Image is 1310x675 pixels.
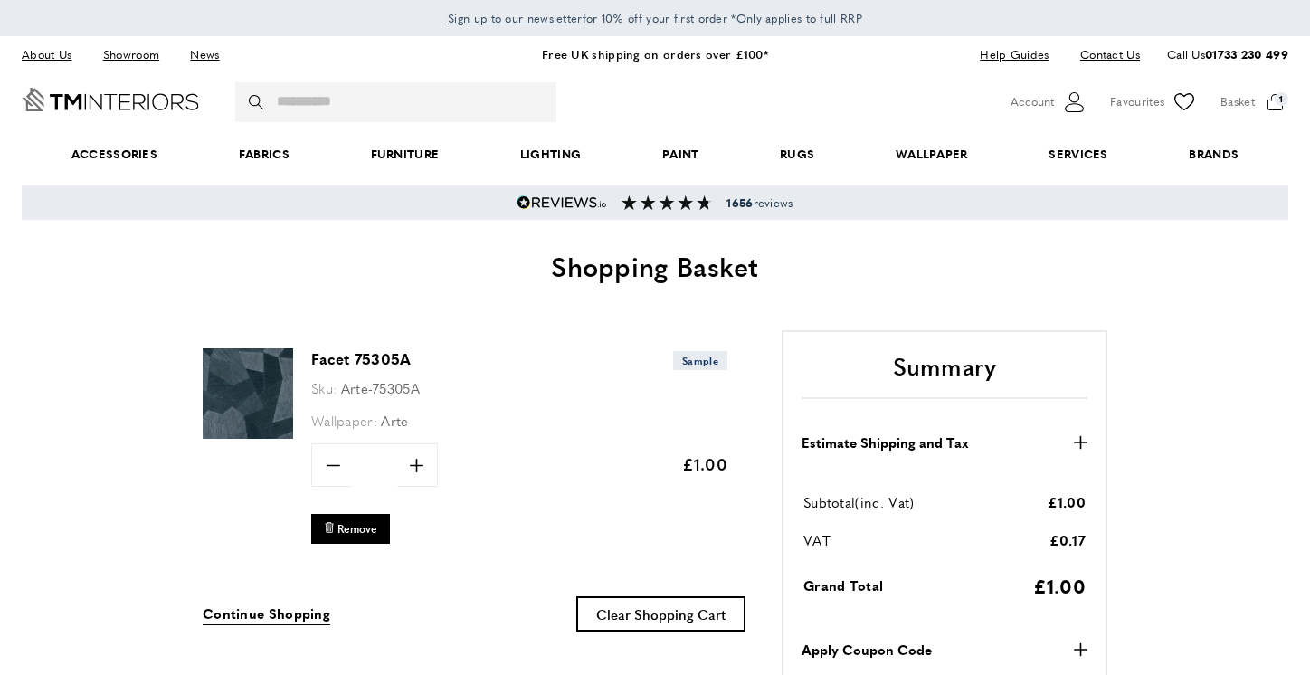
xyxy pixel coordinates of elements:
[551,246,759,285] span: Shopping Basket
[596,604,726,623] span: Clear Shopping Cart
[311,378,337,397] span: Sku:
[673,351,727,370] span: Sample
[1167,45,1288,64] p: Call Us
[448,10,583,26] span: Sign up to our newsletter
[622,127,739,182] a: Paint
[517,195,607,210] img: Reviews.io 5 stars
[802,432,1087,453] button: Estimate Shipping and Tax
[802,350,1087,399] h2: Summary
[311,514,390,544] button: Remove Facet 75305A
[1205,45,1288,62] a: 01733 230 499
[31,127,198,182] span: Accessories
[203,603,330,625] a: Continue Shopping
[802,432,969,453] strong: Estimate Shipping and Tax
[1011,92,1054,111] span: Account
[1009,127,1149,182] a: Services
[1011,89,1087,116] button: Customer Account
[249,82,267,122] button: Search
[803,530,831,549] span: VAT
[479,127,622,182] a: Lighting
[203,604,330,623] span: Continue Shopping
[311,411,377,430] span: Wallpaper:
[802,639,932,661] strong: Apply Coupon Code
[22,43,85,67] a: About Us
[682,452,728,475] span: £1.00
[330,127,479,182] a: Furniture
[311,348,412,369] a: Facet 75305A
[176,43,233,67] a: News
[1048,492,1087,511] span: £1.00
[966,43,1062,67] a: Help Guides
[448,9,583,27] a: Sign up to our newsletter
[802,639,1087,661] button: Apply Coupon Code
[341,378,420,397] span: Arte-75305A
[448,10,862,26] span: for 10% off your first order *Only applies to full RRP
[1110,92,1164,111] span: Favourites
[203,348,293,439] img: Facet 75305A
[381,411,408,430] span: Arte
[1033,572,1087,599] span: £1.00
[855,127,1008,182] a: Wallpaper
[203,426,293,442] a: Facet 75305A
[855,492,914,511] span: (inc. Vat)
[1067,43,1140,67] a: Contact Us
[622,195,712,210] img: Reviews section
[576,596,745,632] button: Clear Shopping Cart
[542,45,768,62] a: Free UK shipping on orders over £100*
[90,43,173,67] a: Showroom
[739,127,855,182] a: Rugs
[803,492,855,511] span: Subtotal
[726,195,753,211] strong: 1656
[1149,127,1279,182] a: Brands
[803,575,883,594] span: Grand Total
[198,127,330,182] a: Fabrics
[22,88,199,111] a: Go to Home page
[726,195,793,210] span: reviews
[1110,89,1198,116] a: Favourites
[1049,530,1087,549] span: £0.17
[337,521,377,537] span: Remove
